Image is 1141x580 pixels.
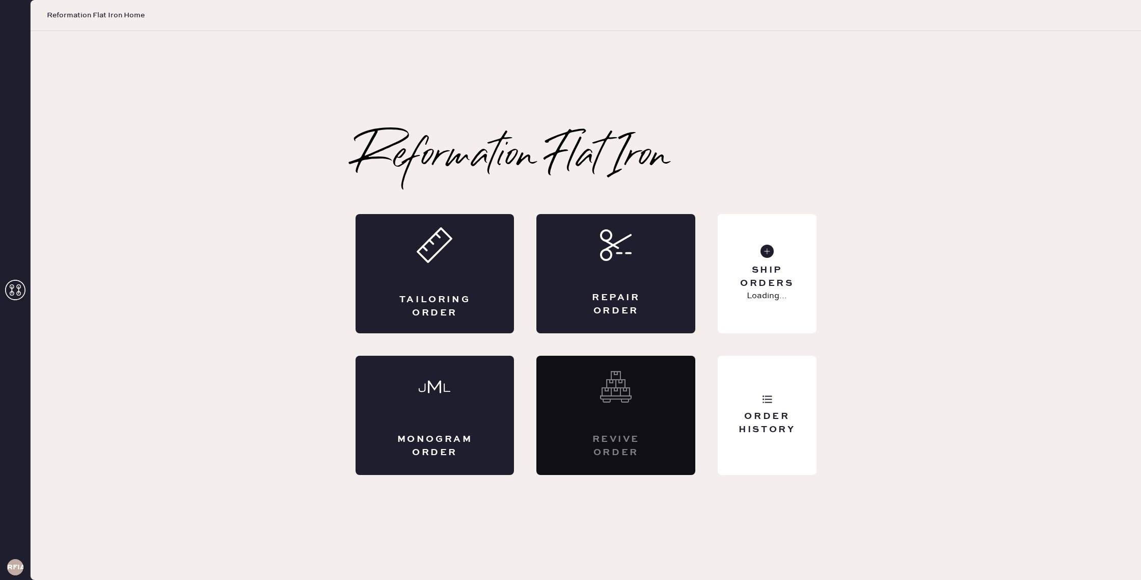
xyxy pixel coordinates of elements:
[747,290,787,302] p: Loading...
[577,292,655,317] div: Repair Order
[577,433,655,459] div: Revive order
[726,410,808,436] div: Order History
[7,564,23,571] h3: RFIA
[356,137,671,177] h2: Reformation Flat Iron
[536,356,695,475] div: Interested? Contact us at care@hemster.co
[726,264,808,289] div: Ship Orders
[47,10,145,20] span: Reformation Flat Iron Home
[396,294,474,319] div: Tailoring Order
[396,433,474,459] div: Monogram Order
